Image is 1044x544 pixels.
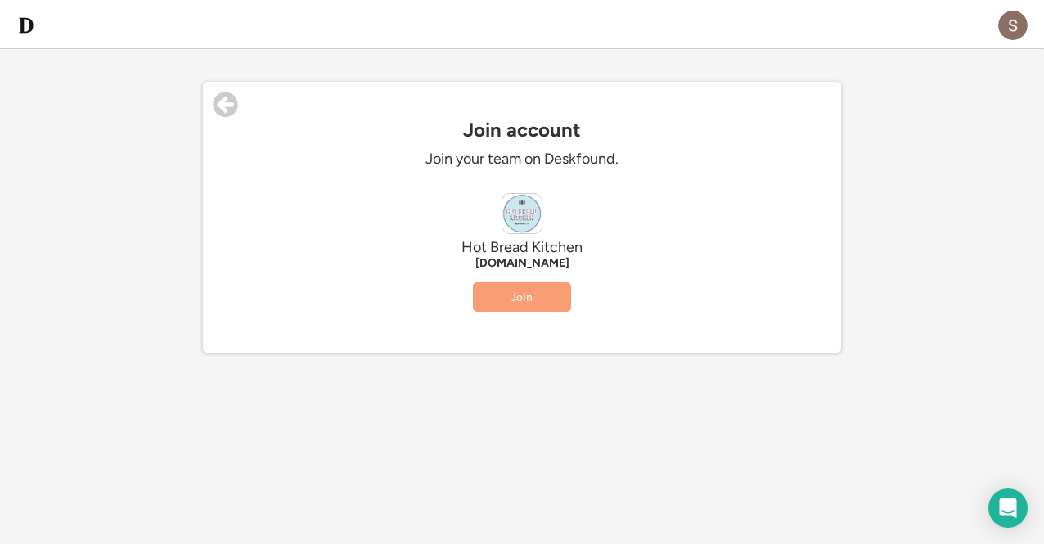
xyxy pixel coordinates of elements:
[998,11,1028,40] img: ACg8ocIC26d9FwvN0eZeptZivhdeDhM_qiAVBOiHeYPZZPQLzs2W4g=s96-c
[473,282,571,312] button: Join
[203,119,841,142] div: Join account
[277,257,767,270] div: [DOMAIN_NAME]
[277,150,767,169] div: Join your team on Deskfound.
[988,488,1028,528] div: Open Intercom Messenger
[502,194,542,233] img: hotbreadkitchen.org
[16,16,36,35] img: d-whitebg.png
[277,238,767,257] div: Hot Bread Kitchen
